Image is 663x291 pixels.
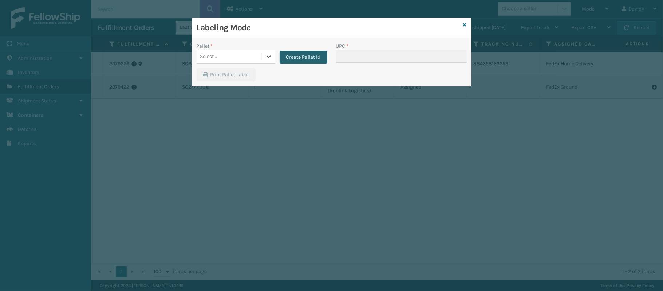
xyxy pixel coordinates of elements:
button: Print Pallet Label [197,68,256,81]
label: UPC [336,42,349,50]
button: Create Pallet Id [280,51,327,64]
h3: Labeling Mode [197,22,460,33]
div: Select... [200,53,217,61]
label: Pallet [197,42,213,50]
